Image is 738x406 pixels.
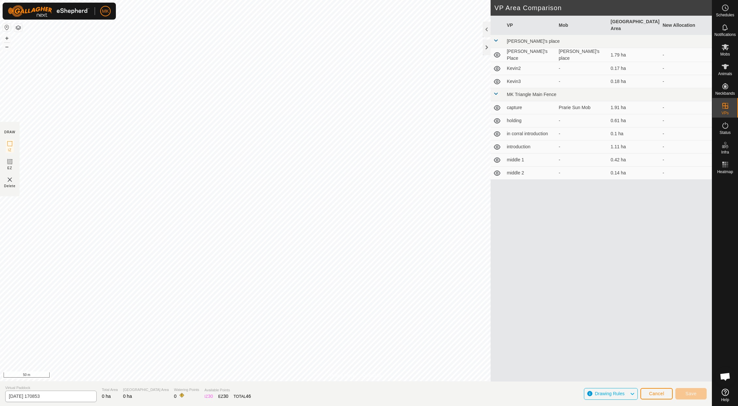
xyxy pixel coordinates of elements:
[8,5,89,17] img: Gallagher Logo
[660,48,712,62] td: -
[608,154,660,167] td: 0.42 ha
[660,154,712,167] td: -
[721,111,729,115] span: VPs
[504,101,556,114] td: capture
[102,394,111,399] span: 0 ha
[640,388,673,399] button: Cancel
[507,92,557,97] span: MK Triangle Main Fence
[608,62,660,75] td: 0.17 ha
[721,398,729,402] span: Help
[721,150,729,154] span: Infra
[649,391,664,396] span: Cancel
[504,62,556,75] td: Kevin2
[4,130,15,135] div: DRAW
[559,143,605,150] div: -
[608,16,660,35] th: [GEOGRAPHIC_DATA] Area
[715,367,735,386] a: Open chat
[675,388,707,399] button: Save
[218,393,228,400] div: EZ
[504,48,556,62] td: [PERSON_NAME]'s Place
[123,394,132,399] span: 0 ha
[362,373,382,379] a: Contact Us
[660,16,712,35] th: New Allocation
[3,43,11,51] button: –
[559,48,605,62] div: [PERSON_NAME]'s place
[3,34,11,42] button: +
[660,114,712,127] td: -
[660,62,712,75] td: -
[8,166,12,171] span: EZ
[660,101,712,114] td: -
[608,114,660,127] td: 0.61 ha
[330,373,354,379] a: Privacy Policy
[504,75,556,88] td: Kevin3
[660,75,712,88] td: -
[4,184,16,188] span: Delete
[660,140,712,154] td: -
[204,393,213,400] div: IZ
[559,156,605,163] div: -
[174,394,177,399] span: 0
[102,387,118,393] span: Total Area
[608,167,660,180] td: 0.14 ha
[714,33,736,37] span: Notifications
[559,130,605,137] div: -
[8,148,12,153] span: IZ
[718,72,732,76] span: Animals
[504,167,556,180] td: middle 2
[504,154,556,167] td: middle 1
[102,8,109,15] span: MK
[204,387,251,393] span: Available Points
[685,391,697,396] span: Save
[559,78,605,85] div: -
[123,387,169,393] span: [GEOGRAPHIC_DATA] Area
[6,176,14,184] img: VP
[504,140,556,154] td: introduction
[595,391,624,396] span: Drawing Rules
[504,127,556,140] td: in corral introduction
[715,91,735,95] span: Neckbands
[504,16,556,35] th: VP
[660,127,712,140] td: -
[5,385,97,391] span: Virtual Paddock
[174,387,199,393] span: Watering Points
[608,127,660,140] td: 0.1 ha
[559,65,605,72] div: -
[608,48,660,62] td: 1.79 ha
[507,39,560,44] span: [PERSON_NAME]'s place
[717,170,733,174] span: Heatmap
[719,131,730,135] span: Status
[14,24,22,32] button: Map Layers
[559,117,605,124] div: -
[3,24,11,31] button: Reset Map
[504,114,556,127] td: holding
[556,16,608,35] th: Mob
[608,101,660,114] td: 1.91 ha
[720,52,730,56] span: Mobs
[234,393,251,400] div: TOTAL
[608,140,660,154] td: 1.11 ha
[559,170,605,176] div: -
[223,394,228,399] span: 30
[712,386,738,404] a: Help
[208,394,213,399] span: 30
[559,104,605,111] div: Prarie Sun Mob
[495,4,712,12] h2: VP Area Comparison
[716,13,734,17] span: Schedules
[246,394,251,399] span: 46
[608,75,660,88] td: 0.18 ha
[660,167,712,180] td: -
